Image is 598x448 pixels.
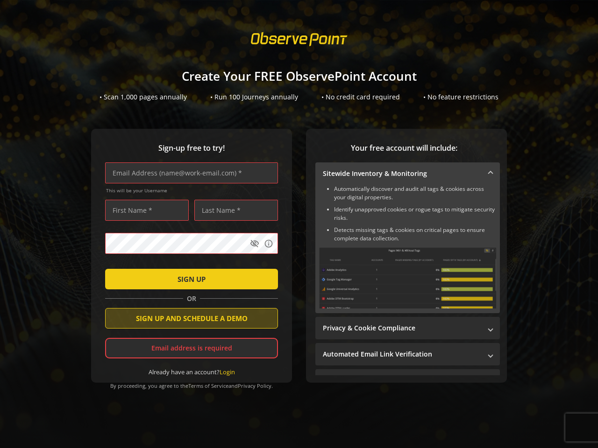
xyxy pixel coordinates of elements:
[315,343,500,365] mat-expansion-panel-header: Automated Email Link Verification
[105,308,278,329] button: SIGN UP AND SCHEDULE A DEMO
[323,169,481,178] mat-panel-title: Sitewide Inventory & Monitoring
[315,317,500,339] mat-expansion-panel-header: Privacy & Cookie Compliance
[321,92,400,102] div: • No credit card required
[105,376,278,389] div: By proceeding, you agree to the and .
[315,143,493,154] span: Your free account will include:
[178,271,206,287] span: SIGN UP
[315,369,500,392] mat-expansion-panel-header: Performance Monitoring with Web Vitals
[105,338,278,358] div: Email address is required
[136,310,248,327] span: SIGN UP AND SCHEDULE A DEMO
[323,323,481,333] mat-panel-title: Privacy & Cookie Compliance
[100,92,187,102] div: • Scan 1,000 pages annually
[194,200,278,221] input: Last Name *
[220,368,235,376] a: Login
[105,269,278,289] button: SIGN UP
[250,239,259,248] mat-icon: visibility_off
[106,187,278,194] span: This will be your Username
[315,185,500,313] div: Sitewide Inventory & Monitoring
[188,382,228,389] a: Terms of Service
[423,92,498,102] div: • No feature restrictions
[183,294,200,303] span: OR
[334,226,496,243] li: Detects missing tags & cookies on critical pages to ensure complete data collection.
[323,350,481,359] mat-panel-title: Automated Email Link Verification
[238,382,271,389] a: Privacy Policy
[105,143,278,154] span: Sign-up free to try!
[210,92,298,102] div: • Run 100 Journeys annually
[105,368,278,377] div: Already have an account?
[334,205,496,222] li: Identify unapproved cookies or rogue tags to mitigate security risks.
[105,162,278,183] input: Email Address (name@work-email.com) *
[105,200,189,221] input: First Name *
[264,239,273,248] mat-icon: info
[315,162,500,185] mat-expansion-panel-header: Sitewide Inventory & Monitoring
[334,185,496,202] li: Automatically discover and audit all tags & cookies across your digital properties.
[319,247,496,308] img: Sitewide Inventory & Monitoring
